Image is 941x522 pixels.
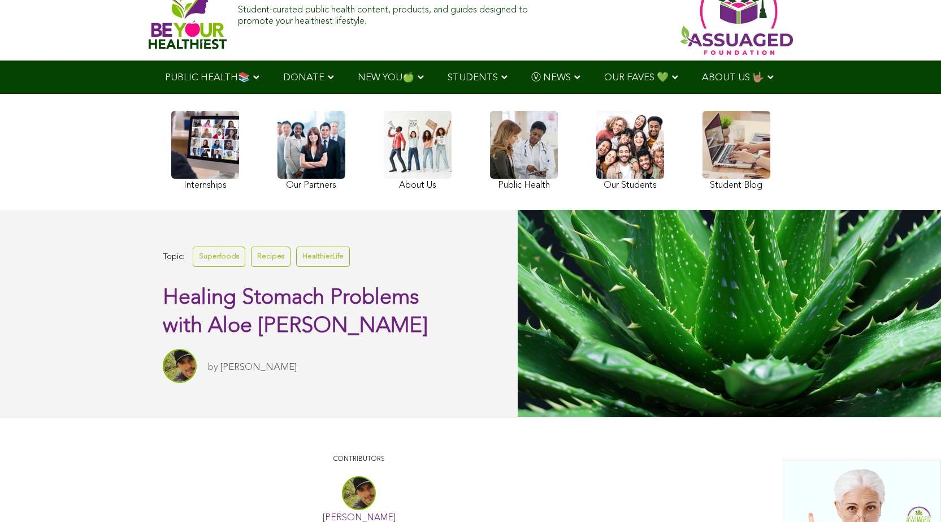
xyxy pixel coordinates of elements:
span: by [208,363,218,372]
span: Topic: [163,249,184,265]
span: STUDENTS [448,73,498,83]
span: DONATE [283,73,324,83]
span: PUBLIC HEALTH📚 [165,73,250,83]
span: Healing Stomach Problems with Aloe [PERSON_NAME] [163,287,428,337]
a: HealthierLife [296,247,350,266]
span: NEW YOU🍏 [358,73,414,83]
span: ABOUT US 🤟🏽 [702,73,764,83]
span: OUR FAVES 💚 [604,73,669,83]
iframe: Chat Widget [884,468,941,522]
p: CONTRIBUTORS [175,454,543,465]
a: Recipes [251,247,290,266]
a: Superfoods [193,247,245,266]
a: [PERSON_NAME] [220,363,297,372]
span: Ⓥ NEWS [531,73,571,83]
img: Jose Diaz [163,349,197,383]
div: Navigation Menu [149,61,793,94]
